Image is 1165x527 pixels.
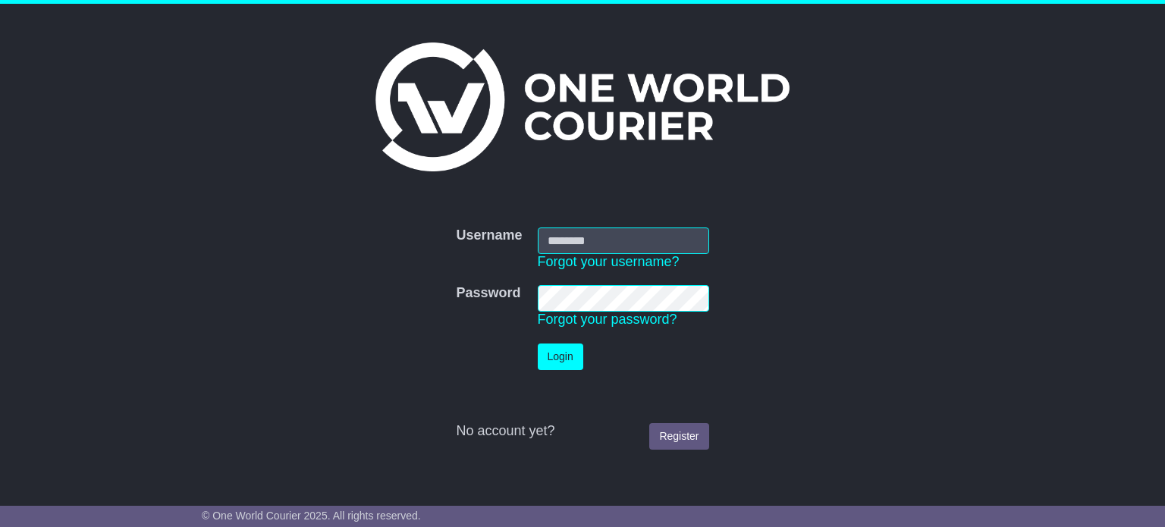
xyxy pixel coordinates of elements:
[456,423,708,440] div: No account yet?
[538,312,677,327] a: Forgot your password?
[456,227,522,244] label: Username
[538,343,583,370] button: Login
[456,285,520,302] label: Password
[538,254,680,269] a: Forgot your username?
[649,423,708,450] a: Register
[375,42,790,171] img: One World
[202,510,421,522] span: © One World Courier 2025. All rights reserved.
